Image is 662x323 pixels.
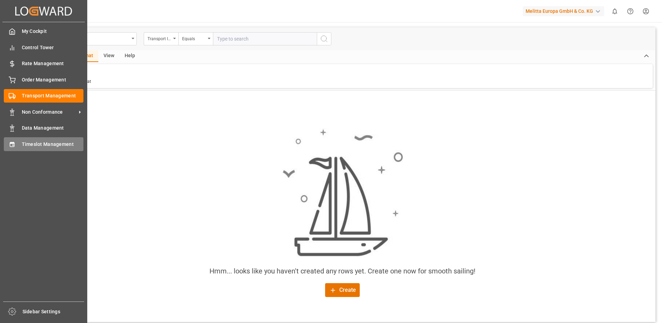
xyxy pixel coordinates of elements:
div: Hmm... looks like you haven't created any rows yet. Create one now for smooth sailing! [209,266,475,276]
a: My Cockpit [4,25,83,38]
button: open menu [178,32,213,45]
span: My Cockpit [22,28,84,35]
div: View [98,50,119,62]
span: Order Management [22,76,84,84]
span: Data Management [22,124,84,132]
div: Help [119,50,140,62]
a: Data Management [4,121,83,135]
div: Transport ID Logward [147,34,171,42]
a: Order Management [4,73,83,86]
a: Transport Management [4,89,83,103]
button: search button [317,32,331,45]
span: Rate Management [22,60,84,67]
div: Equals [182,34,206,42]
a: Rate Management [4,57,83,70]
span: Transport Management [22,92,84,99]
button: open menu [144,32,178,45]
button: Create [325,283,360,297]
input: Type to search [213,32,317,45]
span: Non Conformance [22,108,77,116]
span: Timeslot Management [22,141,84,148]
button: Melitta Europa GmbH & Co. KG [523,5,607,18]
button: show 0 new notifications [607,3,623,19]
div: Create [329,286,356,294]
span: Control Tower [22,44,84,51]
button: Help Center [623,3,638,19]
span: Sidebar Settings [23,308,84,315]
div: Melitta Europa GmbH & Co. KG [523,6,604,16]
img: smooth_sailing.jpeg [282,128,403,257]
